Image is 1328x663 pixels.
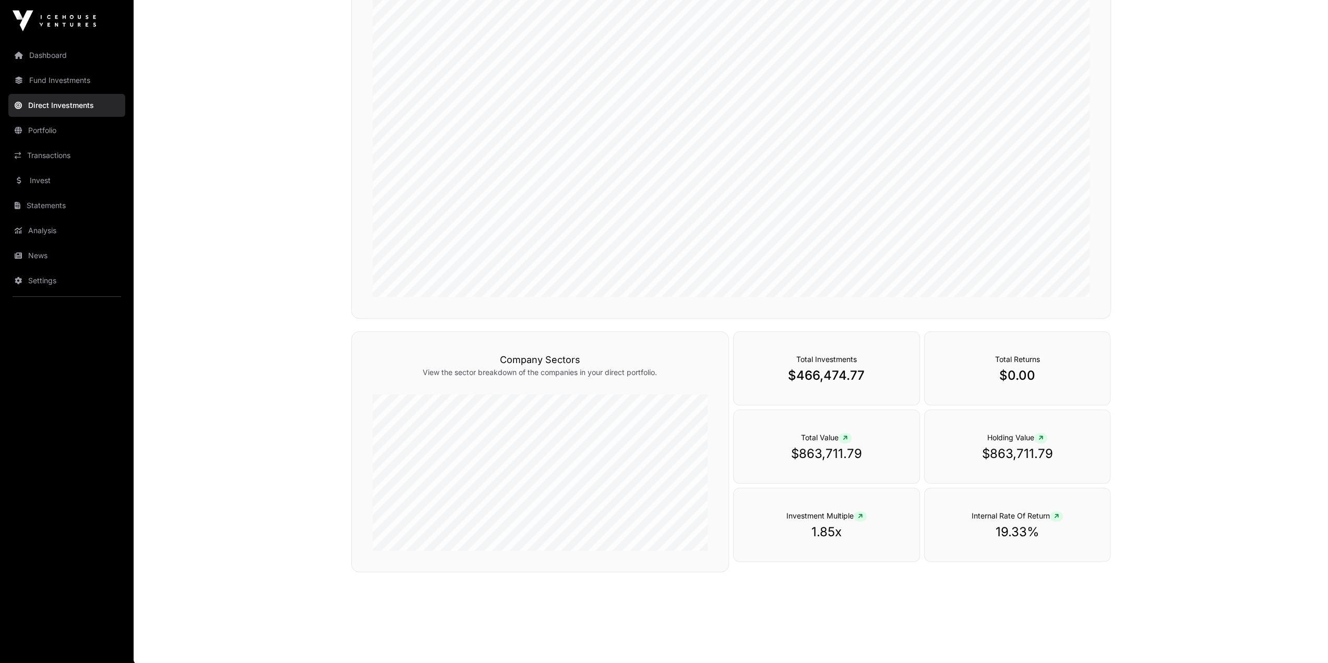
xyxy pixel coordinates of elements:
span: Total Value [801,433,852,442]
p: $0.00 [946,367,1090,384]
span: Investment Multiple [786,511,867,520]
a: Dashboard [8,44,125,67]
p: 19.33% [946,524,1090,540]
a: Invest [8,169,125,192]
span: Total Investments [796,355,857,364]
span: Internal Rate Of Return [972,511,1063,520]
p: $863,711.79 [755,445,899,462]
span: Holding Value [987,433,1047,442]
p: View the sector breakdown of the companies in your direct portfolio. [373,367,708,378]
img: Icehouse Ventures Logo [13,10,96,31]
a: News [8,244,125,267]
a: Direct Investments [8,94,125,117]
a: Analysis [8,219,125,242]
a: Transactions [8,144,125,167]
p: $863,711.79 [946,445,1090,462]
a: Statements [8,194,125,217]
p: $466,474.77 [755,367,899,384]
p: 1.85x [755,524,899,540]
a: Fund Investments [8,69,125,92]
a: Settings [8,269,125,292]
iframe: Chat Widget [1276,613,1328,663]
h3: Company Sectors [373,353,708,367]
span: Total Returns [995,355,1040,364]
a: Portfolio [8,119,125,142]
